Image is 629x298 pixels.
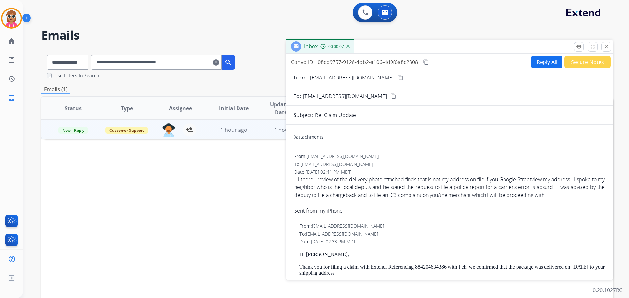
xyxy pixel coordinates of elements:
[169,104,192,112] span: Assignee
[294,161,605,167] div: To:
[58,127,88,134] span: New - Reply
[315,111,356,119] p: Re: Claim Update
[294,74,308,81] p: From:
[593,286,622,294] p: 0.20.1027RC
[310,74,394,81] p: [EMAIL_ADDRESS][DOMAIN_NAME]
[274,126,301,133] span: 1 hour ago
[311,238,356,245] span: [DATE] 02:33 PM MDT
[318,59,418,66] span: 08cb9757-9128-4db2-a106-4d9f6a8c2808
[299,238,605,245] div: Date:
[312,223,384,229] span: [EMAIL_ADDRESS][DOMAIN_NAME]
[8,75,15,83] mat-icon: history
[41,85,70,94] p: Emails (1)
[294,111,313,119] p: Subject:
[213,59,219,66] mat-icon: clear
[294,92,301,100] p: To:
[8,37,15,45] mat-icon: home
[2,9,21,27] img: avatar
[301,161,373,167] span: [EMAIL_ADDRESS][DOMAIN_NAME]
[307,153,379,159] span: [EMAIL_ADDRESS][DOMAIN_NAME]
[121,104,133,112] span: Type
[65,104,82,112] span: Status
[224,59,232,66] mat-icon: search
[299,264,605,276] p: Thank you for filing a claim with Extend. Referencing 884204634386 with Feh, we confirmed that th...
[294,169,605,175] div: Date:
[306,169,351,175] span: [DATE] 02:41 PM MDT
[391,93,396,99] mat-icon: content_copy
[105,127,148,134] span: Customer Support
[186,126,194,134] mat-icon: person_add
[8,56,15,64] mat-icon: list_alt
[162,123,175,137] img: agent-avatar
[328,44,344,49] span: 00:00:07
[8,94,15,102] mat-icon: inbox
[266,100,296,116] span: Updated Date
[397,75,403,80] mat-icon: content_copy
[294,207,605,215] div: Sent from my iPhone
[41,29,613,42] h2: Emails
[304,43,318,50] span: Inbox
[220,126,247,133] span: 1 hour ago
[299,223,605,229] div: From:
[303,92,387,100] span: [EMAIL_ADDRESS][DOMAIN_NAME]
[294,134,324,140] div: attachments
[306,231,378,237] span: [EMAIL_ADDRESS][DOMAIN_NAME]
[294,134,296,140] span: 0
[576,44,582,50] mat-icon: remove_red_eye
[299,252,605,257] p: Hi [PERSON_NAME],
[299,231,605,237] div: To:
[590,44,596,50] mat-icon: fullscreen
[564,56,611,68] button: Secure Notes
[531,56,562,68] button: Reply All
[603,44,609,50] mat-icon: close
[291,58,314,66] p: Convo ID:
[219,104,249,112] span: Initial Date
[294,175,605,215] span: Hi there - review of the delivery photo attached finds that is not my address on file if you Goog...
[294,153,605,160] div: From:
[54,72,99,79] label: Use Filters In Search
[423,59,429,65] mat-icon: content_copy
